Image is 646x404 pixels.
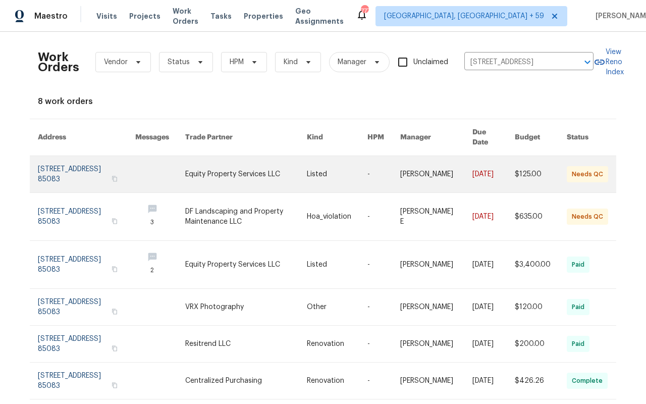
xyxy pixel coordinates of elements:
button: Copy Address [110,381,119,390]
th: HPM [359,119,392,156]
div: 8 work orders [38,96,608,107]
td: [PERSON_NAME] [392,289,464,326]
td: Equity Property Services LLC [177,241,299,289]
span: Maestro [34,11,68,21]
td: Equity Property Services LLC [177,156,299,193]
button: Copy Address [110,344,119,353]
td: Centralized Purchasing [177,363,299,399]
span: Work Orders [173,6,198,26]
td: - [359,363,392,399]
td: [PERSON_NAME] [392,363,464,399]
input: Enter in an address [464,55,565,70]
span: Status [168,57,190,67]
td: - [359,156,392,193]
th: Due Date [464,119,507,156]
td: - [359,289,392,326]
td: [PERSON_NAME] [392,156,464,193]
span: Vendor [104,57,128,67]
td: Hoa_violation [299,193,359,241]
td: Listed [299,241,359,289]
td: Renovation [299,363,359,399]
span: Unclaimed [413,57,448,68]
div: 777 [361,6,368,16]
td: DF Landscaping and Property Maintenance LLC [177,193,299,241]
a: View Reno Index [594,47,624,77]
td: Resitrend LLC [177,326,299,363]
td: - [359,193,392,241]
td: Renovation [299,326,359,363]
td: Listed [299,156,359,193]
span: Manager [338,57,366,67]
th: Status [559,119,616,156]
button: Copy Address [110,265,119,274]
span: Geo Assignments [295,6,344,26]
th: Budget [507,119,559,156]
th: Messages [127,119,177,156]
button: Open [580,55,595,69]
button: Copy Address [110,307,119,316]
th: Trade Partner [177,119,299,156]
span: Visits [96,11,117,21]
button: Copy Address [110,174,119,183]
span: Kind [284,57,298,67]
button: Copy Address [110,217,119,226]
td: Other [299,289,359,326]
td: - [359,241,392,289]
span: Projects [129,11,160,21]
span: [GEOGRAPHIC_DATA], [GEOGRAPHIC_DATA] + 59 [384,11,544,21]
td: [PERSON_NAME] E [392,193,464,241]
td: - [359,326,392,363]
th: Manager [392,119,464,156]
span: HPM [230,57,244,67]
td: [PERSON_NAME] [392,326,464,363]
span: Properties [244,11,283,21]
td: [PERSON_NAME] [392,241,464,289]
th: Address [30,119,127,156]
h2: Work Orders [38,52,79,72]
span: Tasks [210,13,232,20]
th: Kind [299,119,359,156]
td: VRX Photography [177,289,299,326]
